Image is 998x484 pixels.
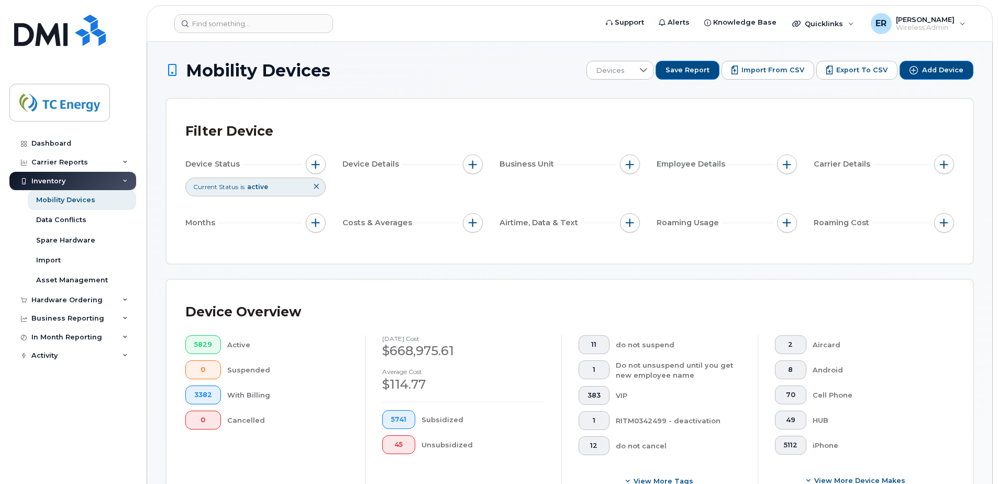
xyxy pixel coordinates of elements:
button: Save Report [656,61,719,80]
div: iPhone [813,436,938,455]
span: 2 [784,340,797,349]
span: 1 [587,416,601,425]
button: Import from CSV [722,61,814,80]
div: Do not unsuspend until you get new employee name [616,360,741,380]
button: 49 [775,411,806,430]
button: 2 [775,335,806,354]
button: 1 [579,360,609,379]
div: Subsidized [422,410,545,429]
div: Device Overview [185,299,301,326]
span: Airtime, Data & Text [500,217,581,228]
span: Add Device [922,65,963,75]
span: 12 [587,442,601,450]
span: Roaming Usage [657,217,722,228]
span: Roaming Cost [814,217,872,228]
button: 11 [579,335,609,354]
div: Android [813,360,938,379]
div: VIP [616,386,741,405]
div: Cell Phone [813,386,938,404]
span: Import from CSV [741,65,804,75]
span: Save Report [666,65,709,75]
div: $668,975.61 [382,342,545,360]
button: 5112 [775,436,806,455]
span: 45 [391,441,406,449]
h4: Average cost [382,368,545,375]
span: 5829 [194,340,212,349]
span: Current Status [193,182,238,191]
button: 3382 [185,386,221,404]
span: 0 [194,366,212,374]
span: Months [185,217,218,228]
span: 5112 [784,441,797,449]
div: RITM0342499 - deactivation [616,411,741,430]
span: Carrier Details [814,159,873,170]
div: do not cancel [616,436,741,455]
span: 70 [784,391,797,399]
span: 0 [194,416,212,424]
span: 8 [784,366,797,374]
span: 3382 [194,391,212,399]
button: 0 [185,411,221,430]
span: Mobility Devices [186,61,330,80]
span: is [240,182,245,191]
div: $114.77 [382,376,545,393]
button: 70 [775,386,806,404]
span: 1 [587,366,601,374]
span: 5741 [391,415,406,424]
button: Export to CSV [816,61,897,80]
button: 383 [579,386,609,405]
button: 0 [185,360,221,379]
h4: [DATE] cost [382,335,545,342]
button: 5829 [185,335,221,354]
span: Device Details [342,159,402,170]
div: With Billing [227,386,349,404]
button: 8 [775,360,806,379]
button: 45 [382,435,415,454]
div: Unsubsidized [422,435,545,454]
span: active [247,183,268,191]
button: 1 [579,411,609,430]
button: Add Device [900,61,973,80]
span: 49 [784,416,797,424]
span: 11 [587,340,601,349]
span: Device Status [185,159,243,170]
div: Cancelled [227,411,349,430]
button: 12 [579,436,609,455]
div: Active [227,335,349,354]
span: Business Unit [500,159,557,170]
span: Export to CSV [836,65,888,75]
button: 5741 [382,410,415,429]
span: Devices [587,61,634,80]
span: Employee Details [657,159,728,170]
span: 383 [587,391,601,400]
div: Suspended [227,360,349,379]
span: Costs & Averages [342,217,415,228]
div: Filter Device [185,118,273,145]
div: Aircard [813,335,938,354]
div: HUB [813,411,938,430]
iframe: Messenger Launcher [952,438,990,476]
div: do not suspend [616,335,741,354]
